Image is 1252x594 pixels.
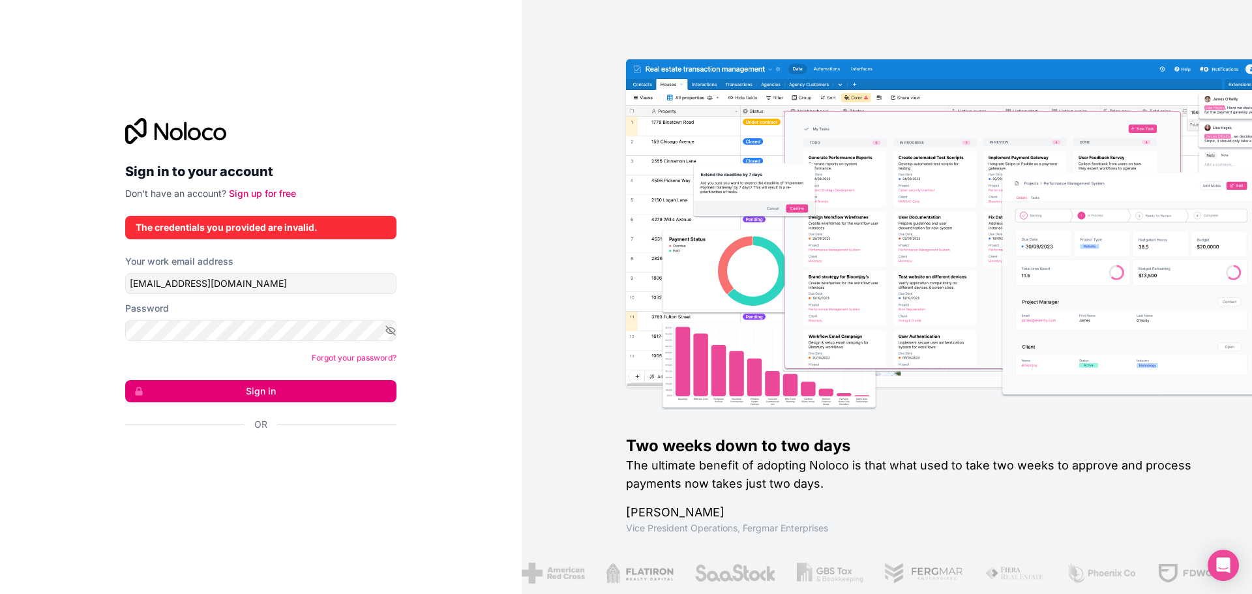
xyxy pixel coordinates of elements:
[606,563,674,584] img: /assets/flatiron-C8eUkumj.png
[125,380,396,402] button: Sign in
[694,563,776,584] img: /assets/saastock-C6Zbiodz.png
[884,563,963,584] img: /assets/fergmar-CudnrXN5.png
[1208,550,1239,581] div: Open Intercom Messenger
[626,522,1210,535] h1: Vice President Operations , Fergmar Enterprises
[626,503,1210,522] h1: [PERSON_NAME]
[522,563,585,584] img: /assets/american-red-cross-BAupjrZR.png
[312,353,396,363] a: Forgot your password?
[125,320,396,341] input: Password
[229,188,296,199] a: Sign up for free
[125,255,233,268] label: Your work email address
[1066,563,1137,584] img: /assets/phoenix-BREaitsQ.png
[1157,563,1233,584] img: /assets/fdworks-Bi04fVtw.png
[136,221,386,234] div: The credentials you provided are invalid.
[119,445,393,474] iframe: Sign in with Google Button
[984,563,1045,584] img: /assets/fiera-fwj2N5v4.png
[626,456,1210,493] h2: The ultimate benefit of adopting Noloco is that what used to take two weeks to approve and proces...
[797,563,863,584] img: /assets/gbstax-C-GtDUiK.png
[125,273,396,294] input: Email address
[254,418,267,431] span: Or
[125,302,169,315] label: Password
[626,436,1210,456] h1: Two weeks down to two days
[125,188,226,199] span: Don't have an account?
[125,160,396,183] h2: Sign in to your account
